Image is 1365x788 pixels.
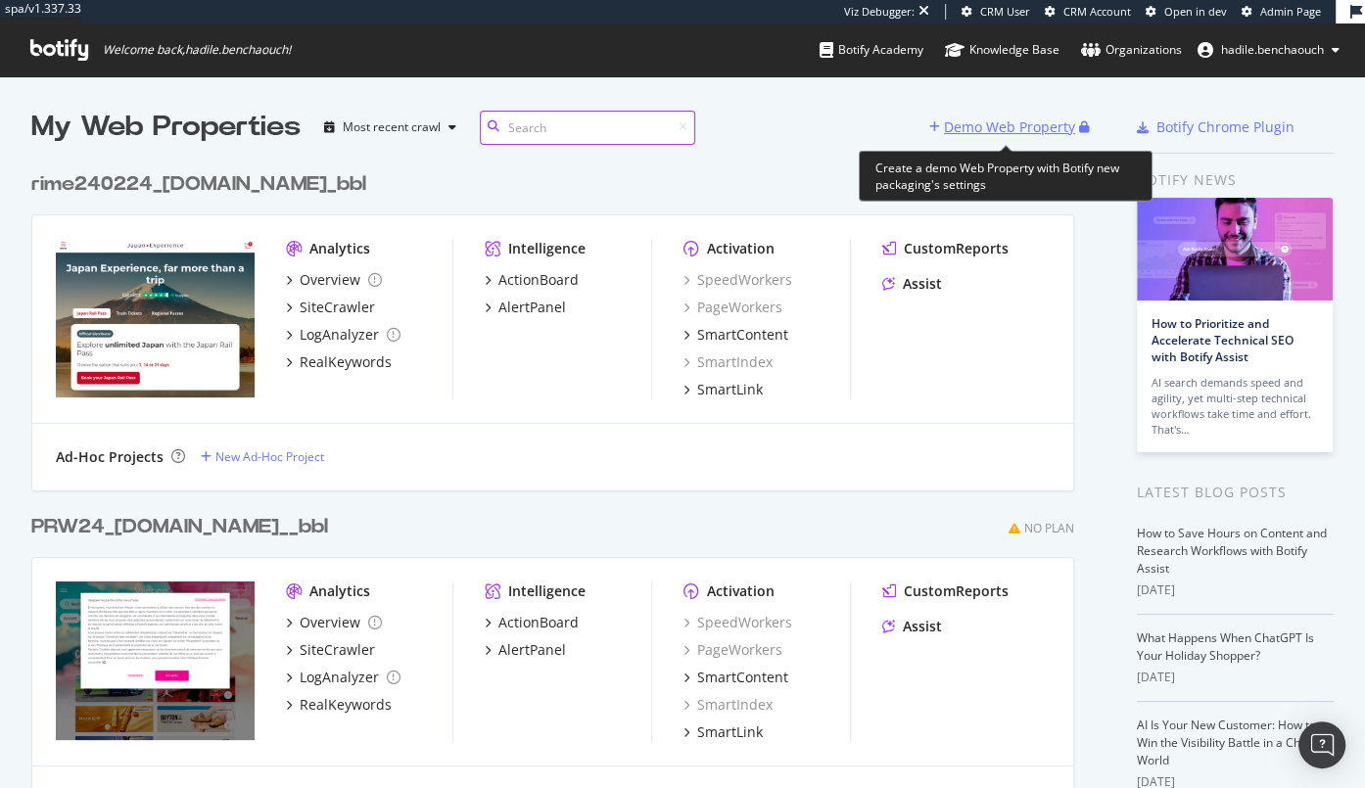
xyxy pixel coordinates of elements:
button: hadile.benchaouch [1182,34,1355,66]
a: RealKeywords [286,352,392,372]
div: rime240224_[DOMAIN_NAME]_bbl [31,170,366,199]
div: Intelligence [508,239,586,258]
div: [DATE] [1137,581,1334,599]
div: Activation [707,581,775,601]
div: CustomReports [904,239,1009,258]
div: PRW24_[DOMAIN_NAME]__bbl [31,513,328,541]
div: Overview [300,613,360,632]
a: SmartIndex [683,695,773,715]
div: RealKeywords [300,695,392,715]
div: LogAnalyzer [300,668,379,687]
img: PRW24_www.veepee.fr__bbl [56,581,255,740]
a: LogAnalyzer [286,325,400,345]
input: Search [480,111,695,145]
a: SpeedWorkers [683,613,792,632]
a: CustomReports [882,239,1009,258]
a: RealKeywords [286,695,392,715]
a: rime240224_[DOMAIN_NAME]_bbl [31,170,374,199]
a: SmartContent [683,325,788,345]
a: Assist [882,274,942,294]
div: Create a demo Web Property with Botify new packaging's settings [859,151,1153,202]
a: PRW24_[DOMAIN_NAME]__bbl [31,513,336,541]
div: AlertPanel [498,298,566,317]
span: Admin Page [1260,4,1321,19]
span: CRM User [980,4,1030,19]
div: Knowledge Base [945,40,1059,60]
div: [DATE] [1137,669,1334,686]
div: Intelligence [508,581,586,601]
span: hadile.benchaouch [1221,41,1324,58]
div: Latest Blog Posts [1137,482,1334,503]
div: My Web Properties [31,108,301,147]
a: Demo Web Property [929,118,1079,135]
button: Demo Web Property [929,112,1079,143]
a: LogAnalyzer [286,668,400,687]
a: Overview [286,270,382,290]
a: Knowledge Base [945,23,1059,76]
a: Botify Chrome Plugin [1137,117,1294,137]
div: Viz Debugger: [844,4,915,20]
div: SmartLink [697,722,763,742]
a: New Ad-Hoc Project [201,448,324,465]
div: SiteCrawler [300,640,375,660]
div: AlertPanel [498,640,566,660]
a: PageWorkers [683,640,782,660]
a: SmartIndex [683,352,773,372]
a: How to Prioritize and Accelerate Technical SEO with Botify Assist [1152,315,1294,365]
div: Analytics [309,239,370,258]
div: Botify news [1137,169,1334,191]
div: AI search demands speed and agility, yet multi-step technical workflows take time and effort. Tha... [1152,375,1318,438]
a: Botify Academy [820,23,923,76]
a: Assist [882,617,942,636]
div: Organizations [1081,40,1182,60]
a: AlertPanel [485,640,566,660]
div: SiteCrawler [300,298,375,317]
div: Activation [707,239,775,258]
a: How to Save Hours on Content and Research Workflows with Botify Assist [1137,525,1327,577]
div: Assist [903,274,942,294]
a: CustomReports [882,581,1009,601]
div: Ad-Hoc Projects [56,447,164,467]
div: Analytics [309,581,370,601]
a: ActionBoard [485,613,579,632]
img: rime240224_www.japan-experience.com_bbl [56,239,255,397]
span: CRM Account [1063,4,1131,19]
a: Admin Page [1242,4,1321,20]
span: Welcome back, hadile.benchaouch ! [103,42,291,58]
div: Overview [300,270,360,290]
a: Organizations [1081,23,1182,76]
div: ActionBoard [498,270,579,290]
div: Botify Academy [820,40,923,60]
img: How to Prioritize and Accelerate Technical SEO with Botify Assist [1137,198,1333,301]
div: Open Intercom Messenger [1298,721,1345,768]
a: What Happens When ChatGPT Is Your Holiday Shopper? [1137,629,1314,664]
a: CRM User [962,4,1030,20]
div: ActionBoard [498,613,579,632]
div: SmartContent [697,325,788,345]
div: RealKeywords [300,352,392,372]
a: Overview [286,613,382,632]
div: No Plan [1024,520,1074,536]
a: AlertPanel [485,298,566,317]
div: LogAnalyzer [300,325,379,345]
div: CustomReports [904,581,1009,601]
div: Most recent crawl [343,121,441,133]
div: SmartLink [697,380,763,399]
div: Botify Chrome Plugin [1156,117,1294,137]
button: Most recent crawl [316,112,464,143]
div: New Ad-Hoc Project [215,448,324,465]
a: SmartContent [683,668,788,687]
div: SpeedWorkers [683,270,792,290]
div: Assist [903,617,942,636]
div: Demo Web Property [944,117,1075,137]
a: SmartLink [683,722,763,742]
a: AI Is Your New Customer: How to Win the Visibility Battle in a ChatGPT World [1137,717,1334,768]
div: SmartContent [697,668,788,687]
a: PageWorkers [683,298,782,317]
a: SiteCrawler [286,640,375,660]
a: ActionBoard [485,270,579,290]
